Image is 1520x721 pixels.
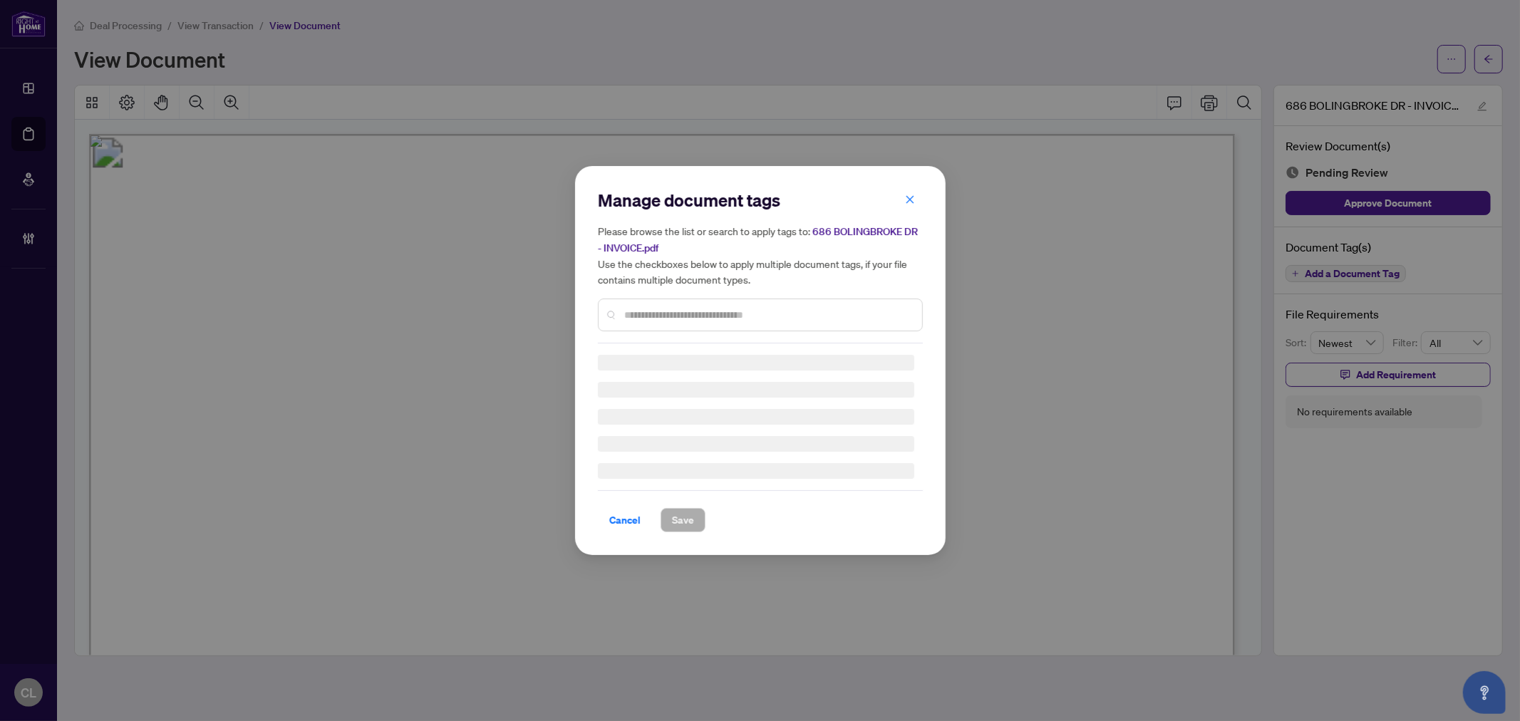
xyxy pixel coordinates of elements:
span: 686 BOLINGBROKE DR - INVOICE.pdf [598,225,918,254]
h5: Please browse the list or search to apply tags to: Use the checkboxes below to apply multiple doc... [598,223,923,287]
span: Cancel [609,509,641,531]
button: Open asap [1463,671,1506,714]
button: Save [661,508,705,532]
span: close [905,194,915,204]
h2: Manage document tags [598,189,923,212]
button: Cancel [598,508,652,532]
